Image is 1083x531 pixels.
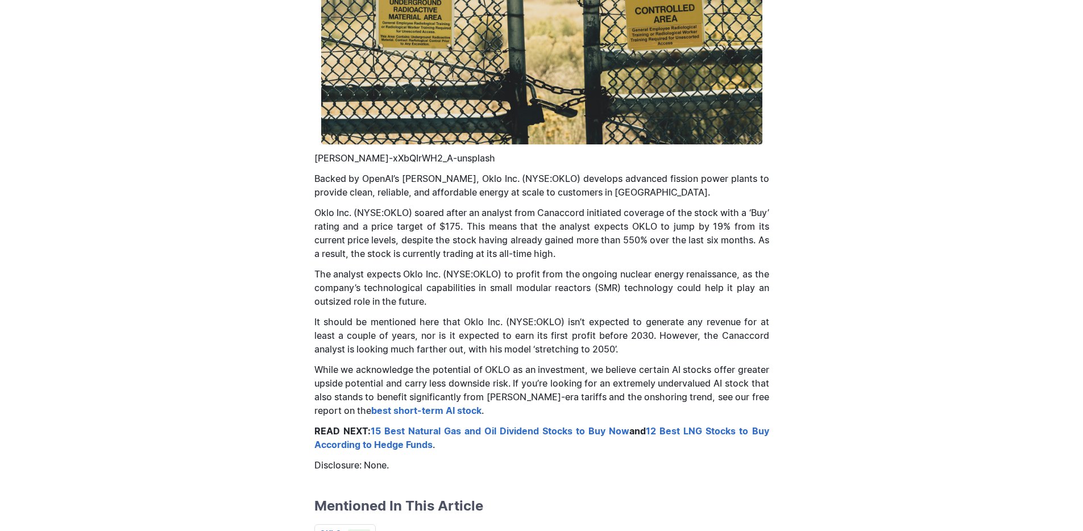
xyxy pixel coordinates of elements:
[314,267,769,308] p: The analyst expects Oklo Inc. (NYSE:OKLO) to profit from the ongoing nuclear energy renaissance, ...
[371,405,482,416] a: best short-term AI stock
[314,497,769,515] h2: Mentioned In This Article
[314,425,630,437] b: READ NEXT:
[314,425,769,450] a: 12 Best LNG Stocks to Buy According to Hedge Funds
[314,315,769,356] p: It should be mentioned here that Oklo Inc. (NYSE:OKLO) isn’t expected to generate any revenue for...
[314,458,769,472] p: Disclosure: None.
[314,172,769,199] p: Backed by OpenAI’s [PERSON_NAME], Oklo Inc. (NYSE:OKLO) develops advanced fission power plants to...
[371,425,630,437] a: 15 Best Natural Gas and Oil Dividend Stocks to Buy Now
[314,424,769,451] p: .
[314,206,769,260] p: Oklo Inc. (NYSE:OKLO) soared after an analyst from Canaccord initiated coverage of the stock with...
[314,425,769,450] b: and
[314,363,769,417] p: While we acknowledge the potential of OKLO as an investment, we believe certain AI stocks offer g...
